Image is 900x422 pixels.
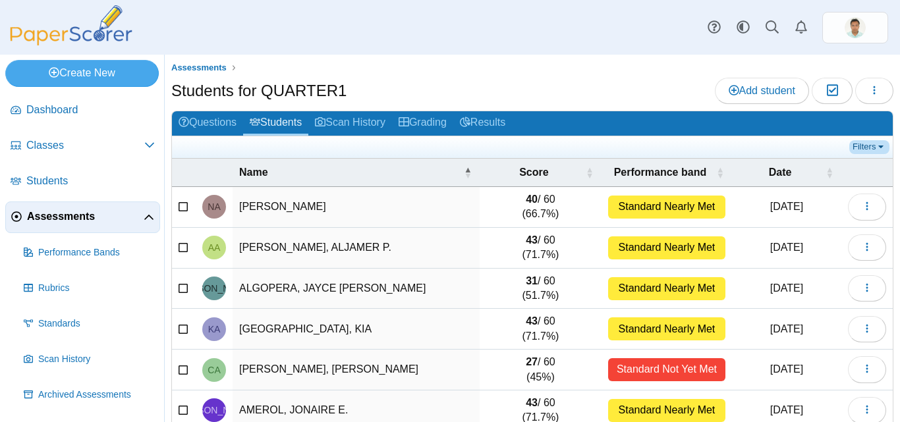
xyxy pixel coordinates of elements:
a: Rubrics [18,273,160,304]
span: Date : Activate to sort [826,159,833,186]
h1: Students for QUARTER1 [171,80,347,102]
a: Scan History [18,344,160,375]
time: Aug 26, 2025 at 2:46 PM [770,404,803,415]
a: Questions [172,111,243,136]
img: PaperScorer [5,5,137,45]
div: Standard Nearly Met [608,399,725,422]
time: Aug 26, 2025 at 2:46 PM [770,323,803,334]
span: Students [26,174,155,188]
a: Add student [715,78,809,104]
a: Students [5,166,160,198]
time: Aug 22, 2025 at 12:12 PM [770,363,803,375]
a: Filters [849,140,889,153]
span: CATHLYNNE ROSE M. ALVARADO [208,365,220,375]
a: Performance Bands [18,237,160,269]
div: Standard Nearly Met [608,317,725,340]
td: [GEOGRAPHIC_DATA], KIA [233,309,480,350]
span: Assessments [27,209,144,224]
time: Aug 22, 2025 at 12:12 PM [770,201,803,212]
span: Date [769,167,792,178]
span: NORFA G. ABBAS [208,202,220,211]
time: Aug 26, 2025 at 2:46 PM [770,242,803,253]
span: Score : Activate to sort [586,159,594,186]
span: JAYCE DAVE B. ALGOPERA [176,284,252,293]
span: Standards [38,317,155,330]
span: Name : Activate to invert sorting [464,159,472,186]
td: / 60 (71.7%) [480,228,602,269]
b: 31 [526,275,538,286]
span: Assessments [171,63,227,72]
a: Alerts [787,13,816,42]
div: Standard Nearly Met [608,196,725,219]
img: ps.qM1w65xjLpOGVUdR [845,17,866,38]
span: Archived Assessments [38,388,155,402]
b: 40 [526,194,538,205]
a: Grading [392,111,453,136]
div: Standard Nearly Met [608,277,725,300]
b: 43 [526,397,538,408]
span: Dashboard [26,103,155,117]
a: Students [243,111,308,136]
td: [PERSON_NAME], ALJAMER P. [233,228,480,269]
time: Aug 26, 2025 at 2:47 PM [770,282,803,294]
a: Standards [18,308,160,340]
a: Results [453,111,512,136]
a: PaperScorer [5,36,137,47]
a: Dashboard [5,95,160,126]
span: adonis maynard pilongo [845,17,866,38]
span: Rubrics [38,282,155,295]
span: Performance Bands [38,246,155,259]
a: Assessments [5,201,160,233]
td: / 60 (51.7%) [480,269,602,309]
span: Scan History [38,353,155,366]
span: ALJAMER P. ADAM [208,243,221,252]
a: Archived Assessments [18,379,160,411]
span: Add student [729,85,795,96]
a: Assessments [168,60,230,76]
td: [PERSON_NAME] [233,187,480,228]
span: Score [519,167,548,178]
div: Standard Nearly Met [608,236,725,259]
td: [PERSON_NAME], [PERSON_NAME] [233,350,480,390]
div: Standard Not Yet Met [608,358,725,381]
span: Performance band [614,167,706,178]
a: ps.qM1w65xjLpOGVUdR [822,12,888,43]
a: Classes [5,130,160,162]
td: ALGOPERA, JAYCE [PERSON_NAME] [233,269,480,309]
a: Create New [5,60,159,86]
td: / 60 (71.7%) [480,309,602,350]
td: / 60 (66.7%) [480,187,602,228]
b: 43 [526,315,538,327]
td: / 60 (45%) [480,350,602,390]
span: JONAIRE E. AMEROL [176,406,252,415]
span: Classes [26,138,144,153]
b: 27 [526,356,538,367]
span: KIA ALICANTE [208,325,221,334]
span: Performance band : Activate to sort [716,159,724,186]
span: Name [239,167,268,178]
a: Scan History [308,111,392,136]
b: 43 [526,234,538,246]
